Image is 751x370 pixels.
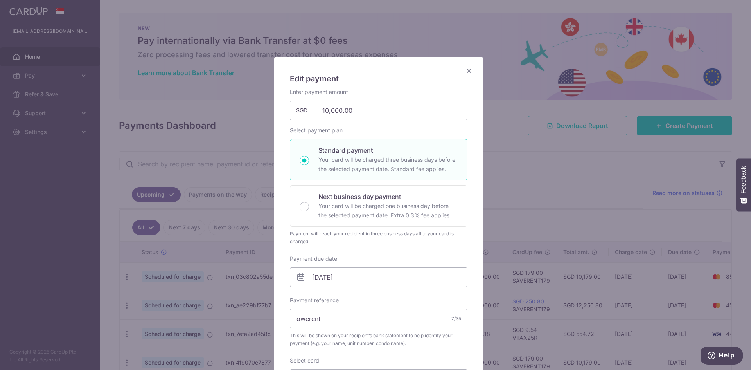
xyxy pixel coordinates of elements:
div: Payment will reach your recipient in three business days after your card is charged. [290,230,467,245]
p: Your card will be charged one business day before the selected payment date. Extra 0.3% fee applies. [318,201,458,220]
iframe: Opens a widget where you can find more information [701,347,743,366]
label: Select card [290,357,319,365]
h5: Edit payment [290,72,467,85]
button: Feedback - Show survey [736,158,751,211]
p: Your card will be charged three business days before the selected payment date. Standard fee appl... [318,155,458,174]
p: Standard payment [318,146,458,155]
label: Payment due date [290,255,337,263]
span: This will be shown on your recipient’s bank statement to help identify your payment (e.g. your na... [290,332,467,347]
input: 0.00 [290,101,467,120]
label: Enter payment amount [290,88,348,96]
div: 7/35 [451,315,461,323]
p: Next business day payment [318,192,458,201]
input: DD / MM / YYYY [290,267,467,287]
button: Close [464,66,474,76]
span: Feedback [740,166,747,193]
label: Payment reference [290,296,339,304]
label: Select payment plan [290,126,343,134]
span: SGD [296,106,316,114]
